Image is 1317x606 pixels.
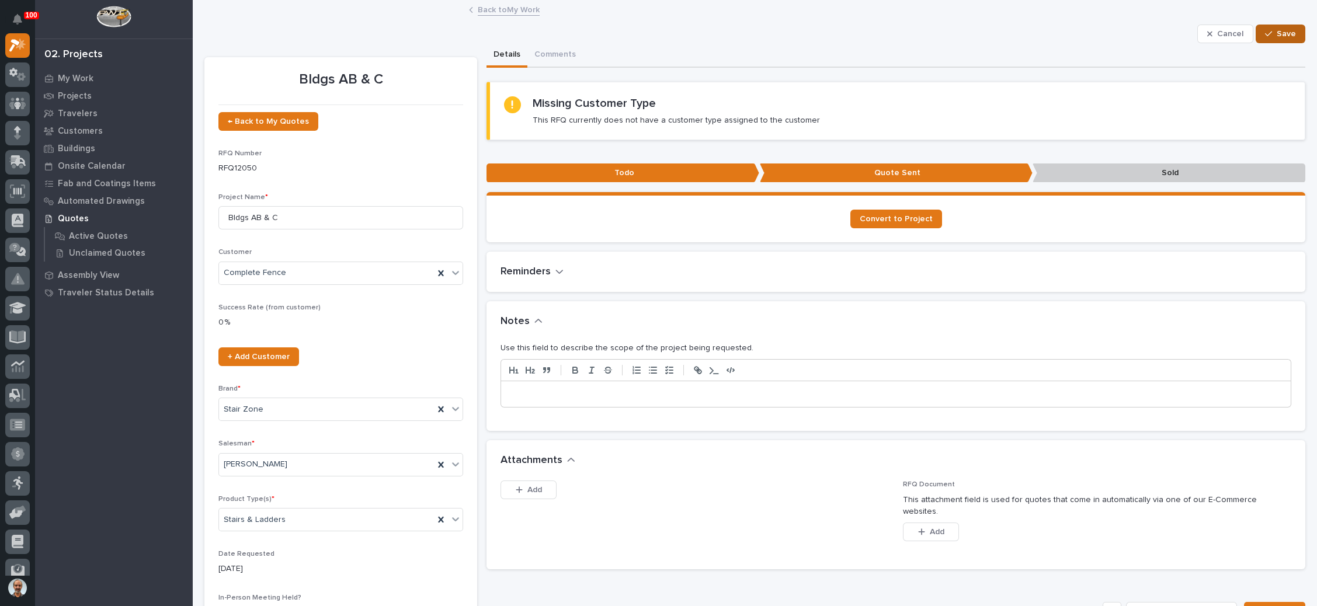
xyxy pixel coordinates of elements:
[5,576,30,600] button: users-avatar
[224,458,287,471] span: [PERSON_NAME]
[1033,163,1305,183] p: Sold
[487,163,759,183] p: Todo
[903,494,1291,518] p: This attachment field is used for quotes that come in automatically via one of our E-Commerce web...
[218,304,321,311] span: Success Rate (from customer)
[501,315,530,328] h2: Notes
[501,266,564,278] button: Reminders
[58,270,119,281] p: Assembly View
[760,163,1033,183] p: Quote Sent
[35,266,193,284] a: Assembly View
[903,481,955,488] span: RFQ Document
[218,551,274,558] span: Date Requested
[527,43,583,68] button: Comments
[218,71,463,88] p: Bldgs AB & C
[218,249,252,256] span: Customer
[501,454,575,467] button: Attachments
[35,192,193,210] a: Automated Drawings
[58,161,126,172] p: Onsite Calendar
[228,117,309,126] span: ← Back to My Quotes
[218,594,301,601] span: In-Person Meeting Held?
[218,385,241,392] span: Brand
[224,267,286,279] span: Complete Fence
[1197,25,1253,43] button: Cancel
[218,194,268,201] span: Project Name
[35,210,193,227] a: Quotes
[930,527,944,537] span: Add
[218,347,299,366] a: + Add Customer
[1256,25,1305,43] button: Save
[218,440,255,447] span: Salesman
[69,231,128,242] p: Active Quotes
[58,196,145,207] p: Automated Drawings
[527,485,542,495] span: Add
[224,514,286,526] span: Stairs & Ladders
[228,353,290,361] span: + Add Customer
[487,43,527,68] button: Details
[35,140,193,157] a: Buildings
[501,454,562,467] h2: Attachments
[218,496,274,503] span: Product Type(s)
[35,87,193,105] a: Projects
[35,69,193,87] a: My Work
[69,248,145,259] p: Unclaimed Quotes
[501,480,557,499] button: Add
[218,316,463,329] p: 0 %
[850,210,942,228] a: Convert to Project
[533,115,820,126] p: This RFQ currently does not have a customer type assigned to the customer
[58,179,156,189] p: Fab and Coatings Items
[218,563,463,575] p: [DATE]
[35,284,193,301] a: Traveler Status Details
[1277,29,1296,39] span: Save
[45,245,193,261] a: Unclaimed Quotes
[44,48,103,61] div: 02. Projects
[1217,29,1243,39] span: Cancel
[58,74,93,84] p: My Work
[903,523,959,541] button: Add
[218,112,318,131] a: ← Back to My Quotes
[533,96,656,110] h2: Missing Customer Type
[501,266,551,278] h2: Reminders
[58,126,103,137] p: Customers
[58,109,98,119] p: Travelers
[501,342,1291,354] p: Use this field to describe the scope of the project being requested.
[26,11,37,19] p: 100
[58,288,154,298] p: Traveler Status Details
[218,162,463,175] p: RFQ12050
[35,122,193,140] a: Customers
[35,175,193,192] a: Fab and Coatings Items
[45,228,193,244] a: Active Quotes
[58,91,92,102] p: Projects
[15,14,30,33] div: Notifications100
[5,7,30,32] button: Notifications
[218,150,262,157] span: RFQ Number
[501,315,543,328] button: Notes
[224,403,263,416] span: Stair Zone
[58,144,95,154] p: Buildings
[35,157,193,175] a: Onsite Calendar
[860,215,933,223] span: Convert to Project
[478,2,540,16] a: Back toMy Work
[96,6,131,27] img: Workspace Logo
[58,214,89,224] p: Quotes
[35,105,193,122] a: Travelers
